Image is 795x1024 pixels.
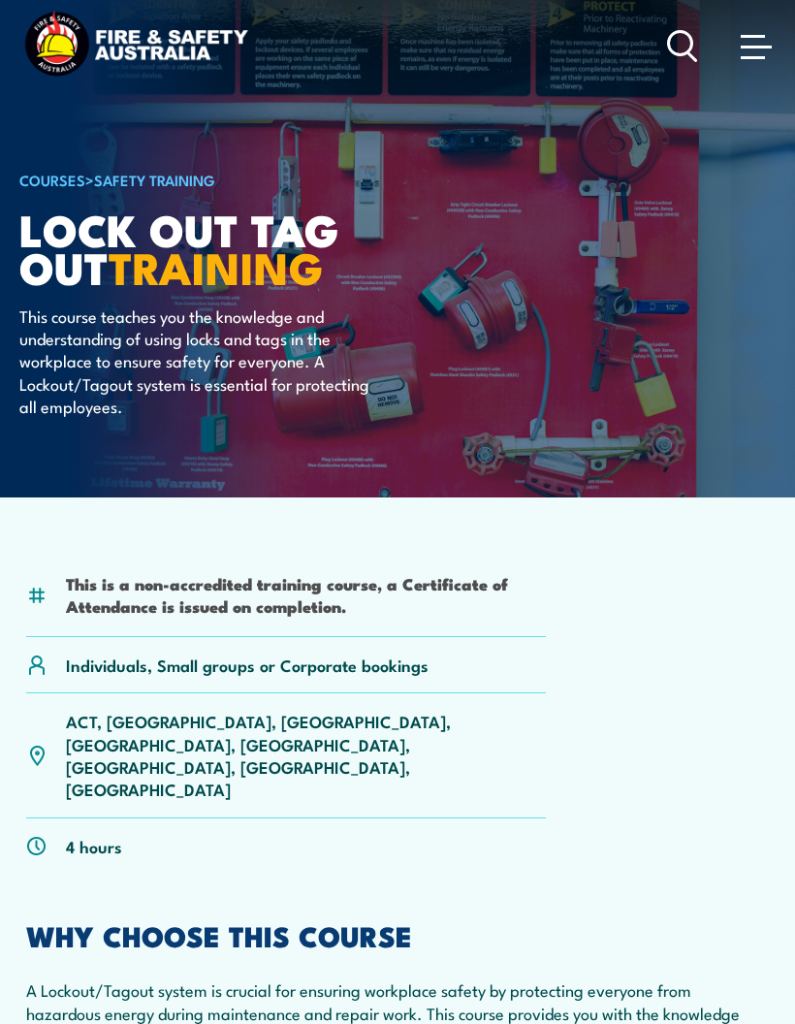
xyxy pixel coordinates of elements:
[26,922,769,947] h2: WHY CHOOSE THIS COURSE
[66,710,546,801] p: ACT, [GEOGRAPHIC_DATA], [GEOGRAPHIC_DATA], [GEOGRAPHIC_DATA], [GEOGRAPHIC_DATA], [GEOGRAPHIC_DATA...
[66,835,122,857] p: 4 hours
[19,169,85,190] a: COURSES
[66,654,429,676] p: Individuals, Small groups or Corporate bookings
[66,572,546,618] li: This is a non-accredited training course, a Certificate of Attendance is issued on completion.
[94,169,215,190] a: Safety Training
[19,209,498,285] h1: Lock Out Tag Out
[19,304,373,418] p: This course teaches you the knowledge and understanding of using locks and tags in the workplace ...
[109,233,324,300] strong: TRAINING
[19,168,498,191] h6: >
